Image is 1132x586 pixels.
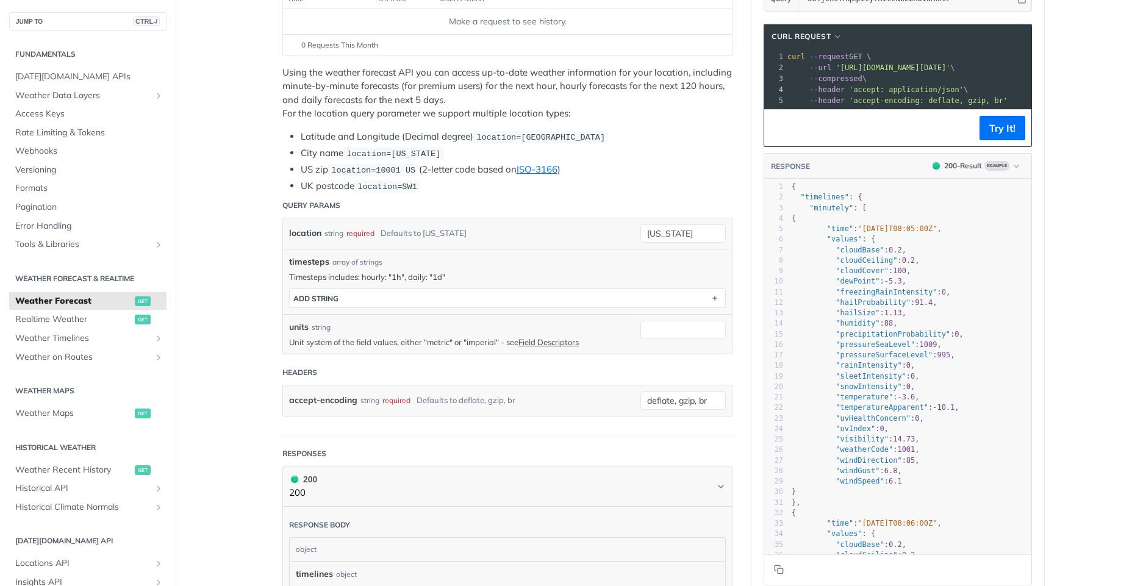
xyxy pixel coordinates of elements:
[827,235,862,243] span: "values"
[15,220,163,232] span: Error Handling
[336,569,357,580] div: object
[764,487,783,497] div: 30
[764,476,783,487] div: 29
[346,149,440,159] span: location=[US_STATE]
[884,466,898,475] span: 6.8
[984,161,1009,171] span: Example
[133,16,160,26] span: CTRL-/
[282,448,326,459] div: Responses
[809,52,849,61] span: --request
[9,217,167,235] a: Error Handling
[792,224,942,233] span: : ,
[764,276,783,287] div: 10
[764,540,783,550] div: 35
[902,551,915,559] span: 0.2
[787,63,955,72] span: \
[792,193,862,201] span: : {
[889,246,902,254] span: 0.2
[288,15,727,28] div: Make a request to see history.
[154,334,163,343] button: Show subpages for Weather Timelines
[836,403,928,412] span: "temperatureApparent"
[792,477,902,485] span: :
[915,298,933,307] span: 91.4
[836,256,897,265] span: "cloudCeiling"
[836,361,901,370] span: "rainIntensity"
[15,482,151,495] span: Historical API
[836,288,937,296] span: "freezingRainIntensity"
[301,179,733,193] li: UK postcode
[792,466,902,475] span: : ,
[858,224,937,233] span: "[DATE]T08:05:00Z"
[836,340,915,349] span: "pressureSeaLevel"
[827,224,853,233] span: "time"
[764,192,783,202] div: 2
[154,502,163,512] button: Show subpages for Historical Climate Normals
[764,424,783,434] div: 24
[15,501,151,513] span: Historical Climate Normals
[836,435,889,443] span: "visibility"
[772,31,831,42] span: cURL Request
[15,295,132,307] span: Weather Forecast
[836,246,884,254] span: "cloudBase"
[809,204,853,212] span: "minutely"
[884,319,893,327] span: 88
[915,414,919,423] span: 0
[9,179,167,198] a: Formats
[382,391,410,409] div: required
[289,255,329,268] span: timesteps
[9,329,167,348] a: Weather TimelinesShow subpages for Weather Timelines
[764,95,785,106] div: 5
[792,435,920,443] span: : ,
[764,360,783,371] div: 18
[135,409,151,418] span: get
[301,163,733,177] li: US zip (2-letter code based on )
[920,340,937,349] span: 1009
[15,313,132,326] span: Realtime Weather
[764,203,783,213] div: 3
[301,40,378,51] span: 0 Requests This Month
[764,318,783,329] div: 14
[15,145,163,157] span: Webhooks
[764,371,783,382] div: 19
[764,308,783,318] div: 13
[792,182,796,191] span: {
[518,337,579,347] a: Field Descriptors
[15,108,163,120] span: Access Keys
[15,238,151,251] span: Tools & Libraries
[346,224,374,242] div: required
[764,51,785,62] div: 1
[792,403,959,412] span: : ,
[893,266,906,275] span: 100
[944,160,982,171] div: 200 - Result
[9,498,167,516] a: Historical Climate NormalsShow subpages for Historical Climate Normals
[360,391,379,409] div: string
[906,382,911,391] span: 0
[836,63,950,72] span: '[URL][DOMAIN_NAME][DATE]'
[764,234,783,245] div: 6
[154,559,163,568] button: Show subpages for Locations API
[289,473,726,500] button: 200 200200
[792,235,875,243] span: : {
[331,166,415,175] span: location=10001 US
[154,91,163,101] button: Show subpages for Weather Data Layers
[937,351,950,359] span: 995
[764,508,783,518] div: 32
[884,309,902,317] span: 1.13
[716,482,726,491] svg: Chevron
[792,445,920,454] span: : ,
[154,352,163,362] button: Show subpages for Weather on Routes
[849,85,964,94] span: 'accept: application/json'
[9,292,167,310] a: Weather Forecastget
[836,351,933,359] span: "pressureSurfaceLevel"
[135,465,151,475] span: get
[792,382,915,391] span: : ,
[764,224,783,234] div: 5
[15,127,163,139] span: Rate Limiting & Tokens
[902,256,915,265] span: 0.2
[764,392,783,402] div: 21
[787,52,805,61] span: curl
[290,538,722,561] div: object
[792,529,875,538] span: : {
[289,473,317,486] div: 200
[476,133,605,142] span: location=[GEOGRAPHIC_DATA]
